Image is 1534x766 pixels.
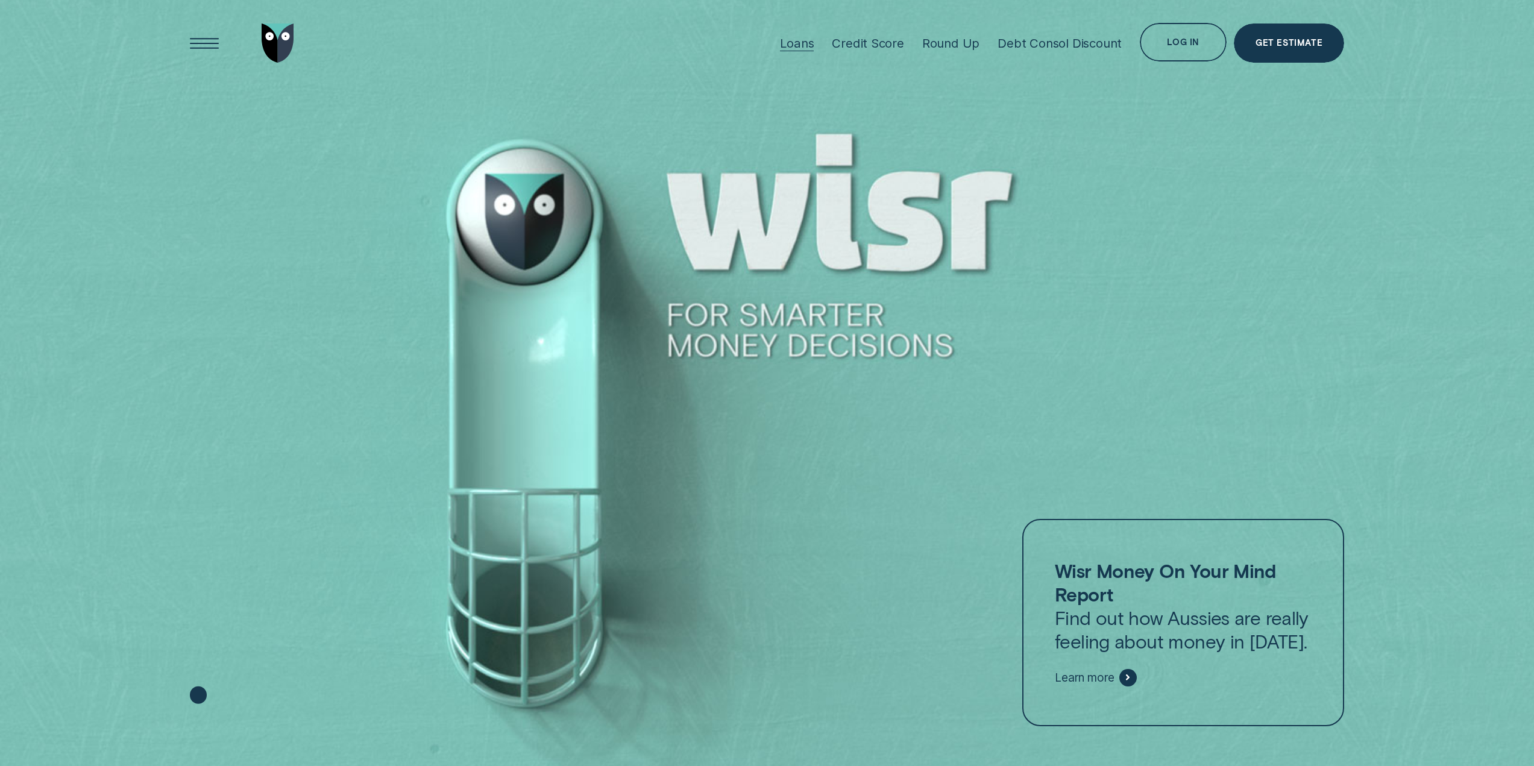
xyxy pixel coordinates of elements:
button: Log in [1140,23,1227,62]
p: Find out how Aussies are really feeling about money in [DATE]. [1055,559,1312,653]
a: Wisr Money On Your Mind ReportFind out how Aussies are really feeling about money in [DATE].Learn... [1022,519,1344,726]
div: Credit Score [832,36,904,51]
a: Get Estimate [1234,24,1344,63]
span: Learn more [1055,670,1114,685]
strong: Wisr Money On Your Mind Report [1055,559,1276,605]
button: Open Menu [185,24,224,63]
div: Round Up [922,36,979,51]
img: Wisr [262,24,294,63]
div: Loans [780,36,814,51]
div: Debt Consol Discount [998,36,1122,51]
